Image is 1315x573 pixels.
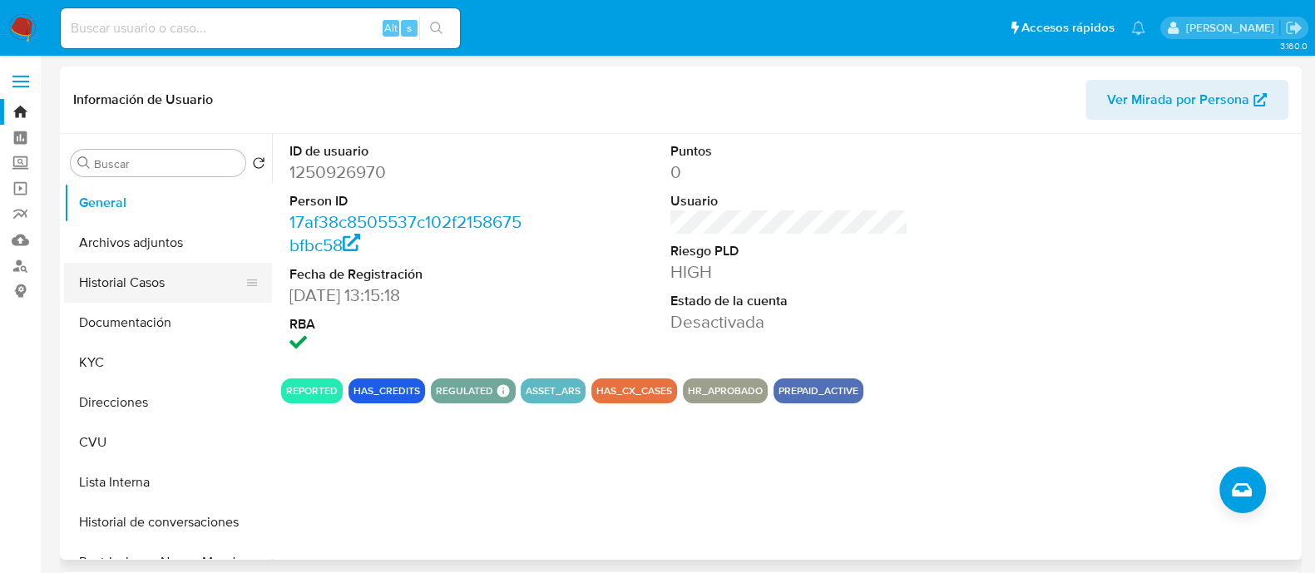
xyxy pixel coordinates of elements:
[94,156,239,171] input: Buscar
[73,91,213,108] h1: Información de Usuario
[77,156,91,170] button: Buscar
[419,17,453,40] button: search-icon
[252,156,265,175] button: Volver al orden por defecto
[1021,19,1115,37] span: Accesos rápidos
[64,422,272,462] button: CVU
[289,210,522,257] a: 17af38c8505537c102f2158675bfbc58
[64,183,272,223] button: General
[1285,19,1303,37] a: Salir
[64,303,272,343] button: Documentación
[670,142,908,161] dt: Puntos
[1107,80,1249,120] span: Ver Mirada por Persona
[670,161,908,184] dd: 0
[670,260,908,284] dd: HIGH
[64,383,272,422] button: Direcciones
[289,142,527,161] dt: ID de usuario
[289,161,527,184] dd: 1250926970
[61,17,460,39] input: Buscar usuario o caso...
[64,223,272,263] button: Archivos adjuntos
[64,502,272,542] button: Historial de conversaciones
[64,263,259,303] button: Historial Casos
[384,20,398,36] span: Alt
[670,292,908,310] dt: Estado de la cuenta
[64,462,272,502] button: Lista Interna
[407,20,412,36] span: s
[670,310,908,333] dd: Desactivada
[64,343,272,383] button: KYC
[670,242,908,260] dt: Riesgo PLD
[289,265,527,284] dt: Fecha de Registración
[289,192,527,210] dt: Person ID
[289,284,527,307] dd: [DATE] 13:15:18
[289,315,527,333] dt: RBA
[1185,20,1279,36] p: martin.degiuli@mercadolibre.com
[670,192,908,210] dt: Usuario
[1085,80,1288,120] button: Ver Mirada por Persona
[1131,21,1145,35] a: Notificaciones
